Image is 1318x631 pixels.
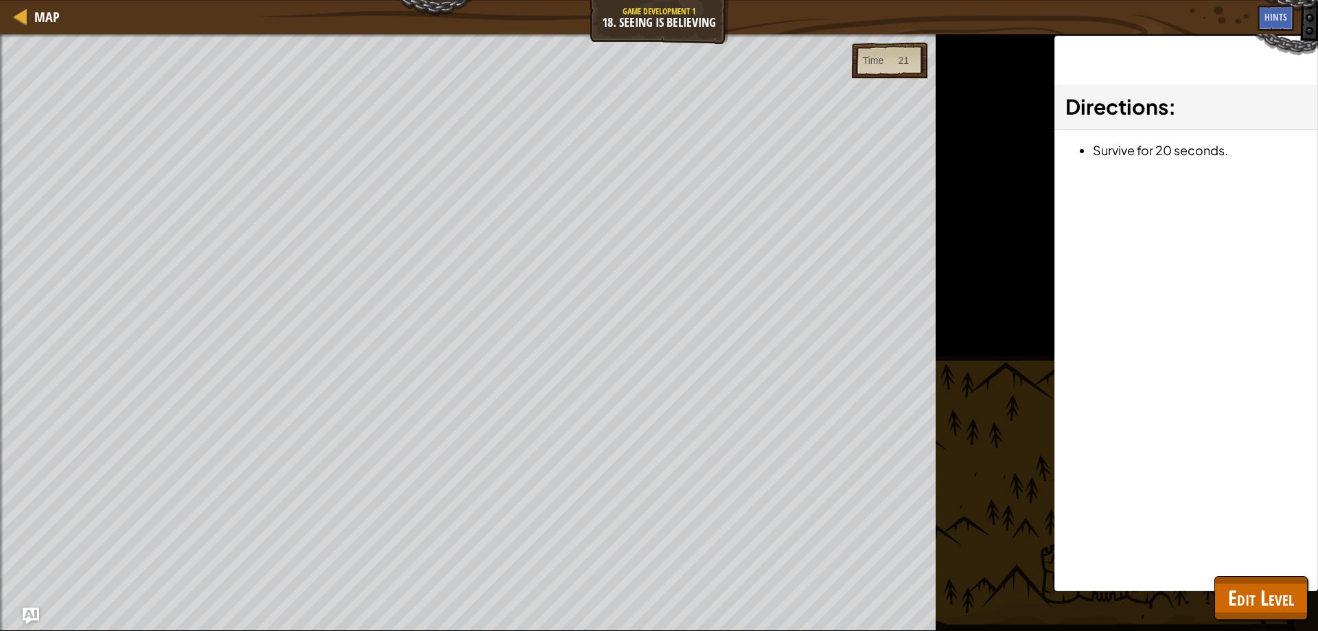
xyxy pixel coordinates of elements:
span: Edit Level [1228,584,1294,612]
button: Ask AI [23,608,39,624]
button: Edit Level [1214,576,1308,620]
li: Survive for 20 seconds. [1093,140,1307,160]
span: Hints [1264,10,1287,23]
span: Map [34,8,60,26]
div: 21 [898,54,909,67]
div: Time [863,54,884,67]
a: Map [27,8,60,26]
h3: : [1065,91,1307,122]
span: Directions [1065,93,1168,119]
